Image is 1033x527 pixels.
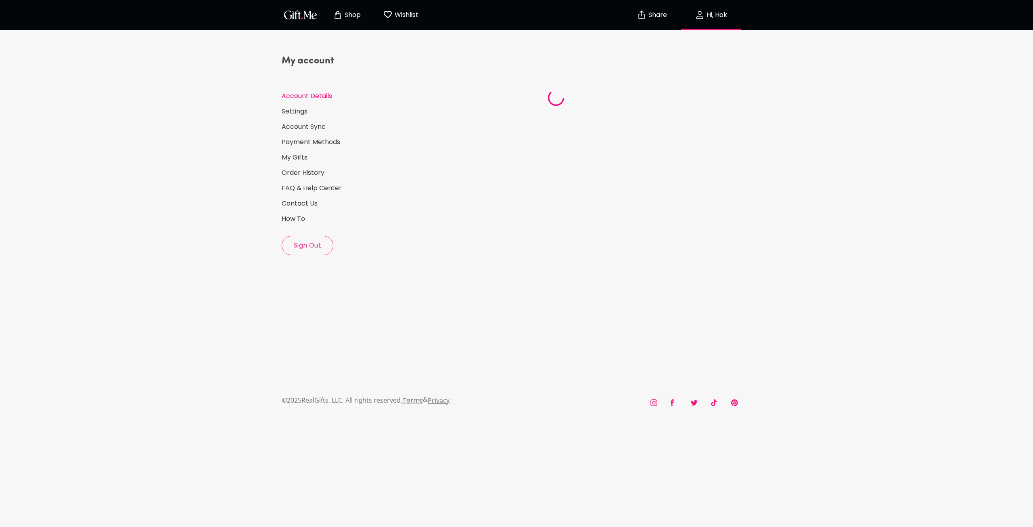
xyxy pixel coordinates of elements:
[638,1,666,29] button: Share
[282,241,333,250] span: Sign Out
[282,107,394,116] a: Settings
[282,138,394,147] a: Payment Methods
[705,12,727,19] p: Hi, Hok
[282,55,394,67] h4: My account
[402,396,423,405] a: Terms
[393,10,418,20] p: Wishlist
[282,92,394,101] a: Account Details
[671,2,751,28] button: Hi, Hok
[428,396,450,405] a: Privacy
[423,395,428,412] p: &
[282,395,402,405] p: © 2025 RealGifts, LLC. All rights reserved.
[282,10,320,20] button: GiftMe Logo
[378,2,423,28] button: Wishlist page
[637,10,646,20] img: secure
[282,168,394,177] a: Order History
[282,184,394,193] a: FAQ & Help Center
[282,214,394,223] a: How To
[282,9,319,21] img: GiftMe Logo
[343,12,361,19] p: Shop
[282,236,333,255] button: Sign Out
[282,153,394,162] a: My Gifts
[282,122,394,131] a: Account Sync
[282,199,394,208] a: Contact Us
[324,2,369,28] button: Store page
[646,12,667,19] p: Share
